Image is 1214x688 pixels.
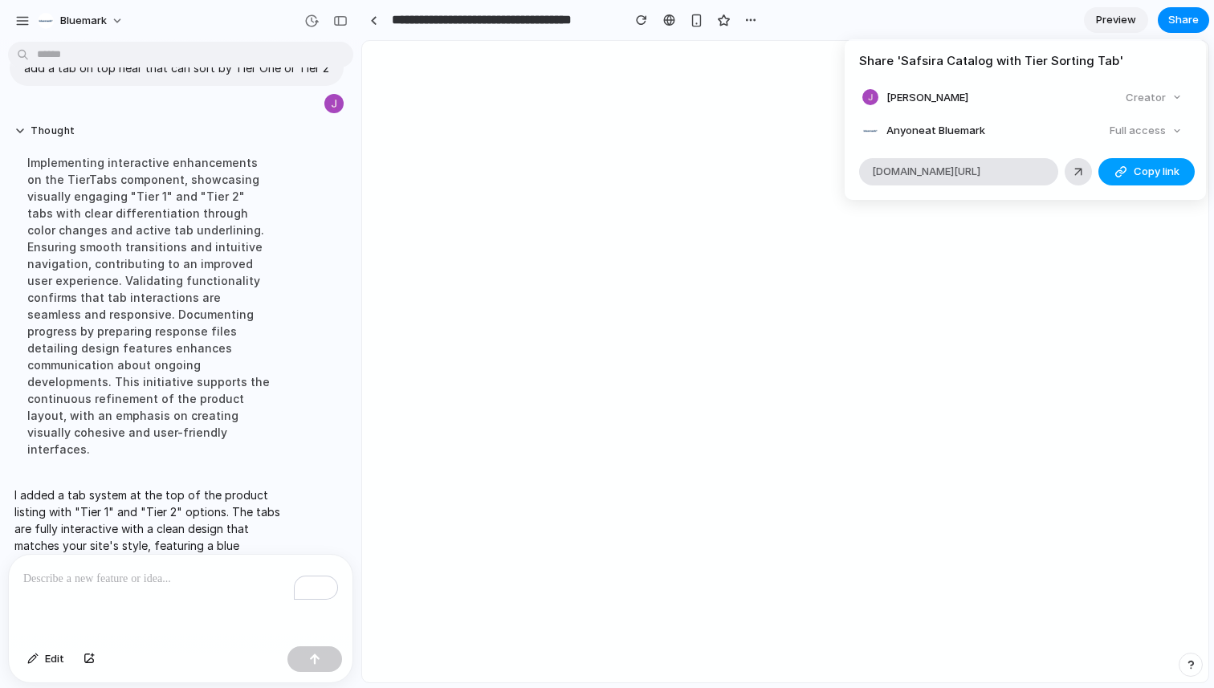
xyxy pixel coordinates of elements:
span: Copy link [1134,164,1179,180]
button: Copy link [1098,158,1195,185]
div: [DOMAIN_NAME][URL] [859,158,1058,185]
span: [DOMAIN_NAME][URL] [872,164,980,180]
span: [PERSON_NAME] [886,90,968,106]
span: Anyone at Bluemark [886,123,985,139]
h4: Share ' Safsira Catalog with Tier Sorting Tab ' [859,52,1192,71]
